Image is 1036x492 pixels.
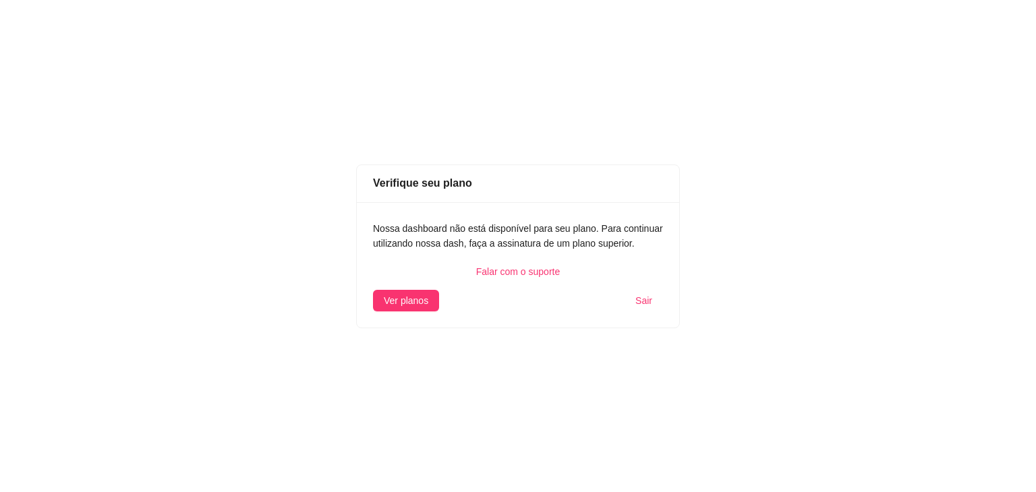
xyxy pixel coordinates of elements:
[625,290,663,311] button: Sair
[373,175,663,191] div: Verifique seu plano
[373,264,663,279] a: Falar com o suporte
[635,293,652,308] span: Sair
[373,221,663,251] div: Nossa dashboard não está disponível para seu plano. Para continuar utilizando nossa dash, faça a ...
[373,290,439,311] button: Ver planos
[384,293,428,308] span: Ver planos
